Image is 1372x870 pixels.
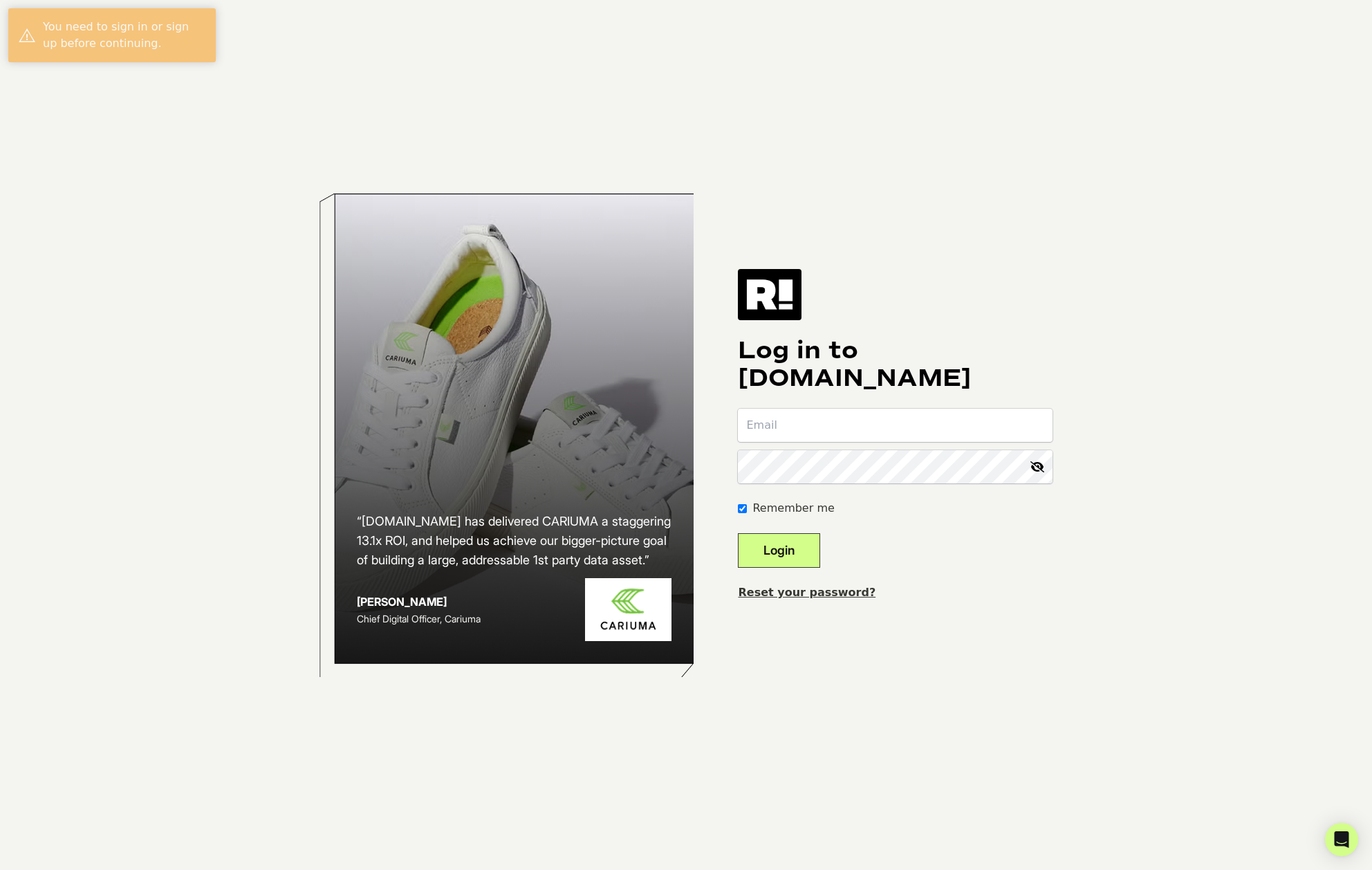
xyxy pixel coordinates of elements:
label: Remember me [752,500,834,517]
strong: [PERSON_NAME] [357,595,447,609]
span: Chief Digital Officer, Cariuma [357,613,481,624]
h1: Log in to [DOMAIN_NAME] [738,337,1053,392]
a: Reset your password? [738,586,875,599]
div: You need to sign in or sign up before continuing. [43,19,205,52]
div: Open Intercom Messenger [1325,823,1358,856]
h2: “[DOMAIN_NAME] has delivered CARIUMA a staggering 13.1x ROI, and helped us achieve our bigger-pic... [357,512,672,570]
button: Login [738,533,820,568]
img: Cariuma [585,578,671,641]
input: Email [738,409,1053,442]
img: Retention.com [738,269,801,320]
